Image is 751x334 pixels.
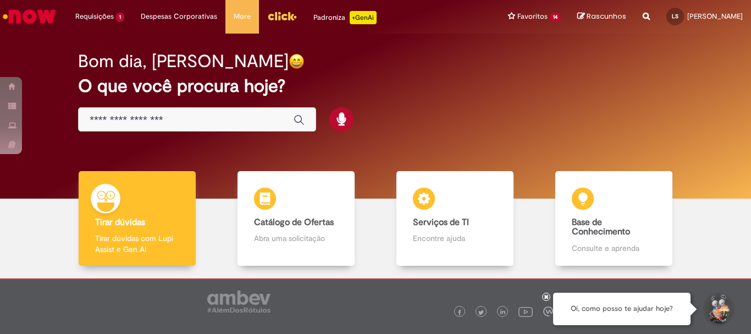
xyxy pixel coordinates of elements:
span: 14 [550,13,561,22]
img: logo_footer_twitter.png [478,310,484,315]
span: 1 [116,13,124,22]
span: Rascunhos [587,11,626,21]
a: Catálogo de Ofertas Abra uma solicitação [217,171,375,266]
span: LS [672,13,678,20]
img: happy-face.png [289,53,305,69]
p: +GenAi [350,11,377,24]
b: Tirar dúvidas [95,217,145,228]
img: ServiceNow [1,6,58,28]
img: logo_footer_youtube.png [518,304,533,319]
a: Tirar dúvidas Tirar dúvidas com Lupi Assist e Gen Ai [58,171,217,266]
span: [PERSON_NAME] [687,12,743,21]
img: logo_footer_facebook.png [457,310,462,315]
p: Encontre ajuda [413,233,496,244]
span: Favoritos [517,11,548,22]
span: Despesas Corporativas [141,11,217,22]
a: Base de Conhecimento Consulte e aprenda [534,171,693,266]
button: Iniciar Conversa de Suporte [702,293,735,326]
h2: O que você procura hoje? [78,76,673,96]
h2: Bom dia, [PERSON_NAME] [78,52,289,71]
span: Requisições [75,11,114,22]
img: logo_footer_linkedin.png [500,309,506,316]
div: Oi, como posso te ajudar hoje? [553,293,691,325]
a: Rascunhos [577,12,626,22]
b: Serviços de TI [413,217,469,228]
p: Tirar dúvidas com Lupi Assist e Gen Ai [95,233,179,255]
p: Consulte e aprenda [572,243,655,254]
b: Base de Conhecimento [572,217,630,238]
div: Padroniza [313,11,377,24]
img: logo_footer_workplace.png [543,306,553,316]
img: logo_footer_ambev_rotulo_gray.png [207,291,270,313]
img: click_logo_yellow_360x200.png [267,8,297,24]
span: More [234,11,251,22]
p: Abra uma solicitação [254,233,338,244]
a: Serviços de TI Encontre ajuda [375,171,534,266]
b: Catálogo de Ofertas [254,217,334,228]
